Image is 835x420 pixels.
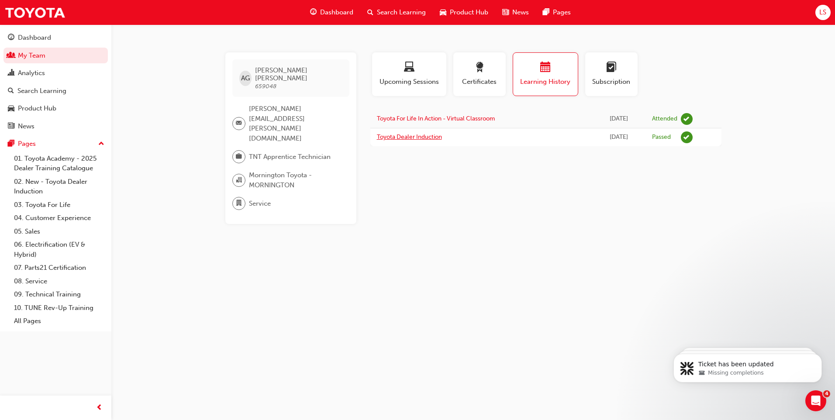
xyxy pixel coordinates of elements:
span: briefcase-icon [236,151,242,162]
button: Learning History [513,52,578,96]
span: Mornington Toyota - MORNINGTON [249,170,342,190]
span: calendar-icon [540,62,551,74]
a: Toyota For Life In Action - Virtual Classroom [377,115,495,122]
a: search-iconSearch Learning [360,3,433,21]
div: Pages [18,139,36,149]
button: Upcoming Sessions [372,52,446,96]
div: Search Learning [17,86,66,96]
a: News [3,118,108,134]
span: Service [249,199,271,209]
span: Learning History [520,77,571,87]
span: award-icon [474,62,485,74]
span: email-icon [236,118,242,129]
span: Subscription [592,77,631,87]
span: chart-icon [8,69,14,77]
span: people-icon [8,52,14,60]
a: Dashboard [3,30,108,46]
div: Thu May 08 2025 17:00:02 GMT+1000 (Australian Eastern Standard Time) [599,132,639,142]
span: [PERSON_NAME][EMAIL_ADDRESS][PERSON_NAME][DOMAIN_NAME] [249,104,342,143]
a: news-iconNews [495,3,536,21]
span: search-icon [8,87,14,95]
span: organisation-icon [236,175,242,186]
iframe: Intercom live chat [805,390,826,411]
span: Upcoming Sessions [379,77,440,87]
span: Product Hub [450,7,488,17]
a: All Pages [10,314,108,328]
span: 4 [823,390,830,397]
a: 07. Parts21 Certification [10,261,108,275]
div: Attended [652,115,677,123]
span: news-icon [502,7,509,18]
a: 05. Sales [10,225,108,238]
a: Analytics [3,65,108,81]
span: AG [241,73,250,83]
iframe: Intercom notifications message [660,335,835,396]
a: Search Learning [3,83,108,99]
a: 06. Electrification (EV & Hybrid) [10,238,108,261]
a: car-iconProduct Hub [433,3,495,21]
div: News [18,121,35,131]
span: guage-icon [8,34,14,42]
a: Product Hub [3,100,108,117]
a: My Team [3,48,108,64]
div: Dashboard [18,33,51,43]
a: 04. Customer Experience [10,211,108,225]
span: car-icon [440,7,446,18]
a: 03. Toyota For Life [10,198,108,212]
button: DashboardMy TeamAnalyticsSearch LearningProduct HubNews [3,28,108,136]
a: 09. Technical Training [10,288,108,301]
button: Pages [3,136,108,152]
span: learningRecordVerb_PASS-icon [681,131,693,143]
span: pages-icon [8,140,14,148]
a: guage-iconDashboard [303,3,360,21]
span: [PERSON_NAME] [PERSON_NAME] [255,66,342,82]
div: Analytics [18,68,45,78]
span: Pages [553,7,571,17]
button: Subscription [585,52,638,96]
div: Product Hub [18,103,56,114]
button: Certificates [453,52,506,96]
div: Thu Aug 07 2025 15:00:00 GMT+1000 (Australian Eastern Standard Time) [599,114,639,124]
span: learningRecordVerb_ATTEND-icon [681,113,693,125]
span: LS [819,7,826,17]
span: Dashboard [320,7,353,17]
a: Toyota Dealer Induction [377,133,442,141]
span: Certificates [460,77,499,87]
a: 01. Toyota Academy - 2025 Dealer Training Catalogue [10,152,108,175]
div: Passed [652,133,671,141]
span: search-icon [367,7,373,18]
span: pages-icon [543,7,549,18]
span: department-icon [236,198,242,209]
span: news-icon [8,123,14,131]
a: pages-iconPages [536,3,578,21]
span: laptop-icon [404,62,414,74]
span: Search Learning [377,7,426,17]
span: 659048 [255,83,276,90]
button: LS [815,5,831,20]
a: 02. New - Toyota Dealer Induction [10,175,108,198]
span: car-icon [8,105,14,113]
span: learningplan-icon [606,62,617,74]
span: guage-icon [310,7,317,18]
a: 10. TUNE Rev-Up Training [10,301,108,315]
span: up-icon [98,138,104,150]
span: News [512,7,529,17]
span: prev-icon [96,403,103,413]
span: TNT Apprentice Technician [249,152,331,162]
img: Trak [4,3,66,22]
a: 08. Service [10,275,108,288]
